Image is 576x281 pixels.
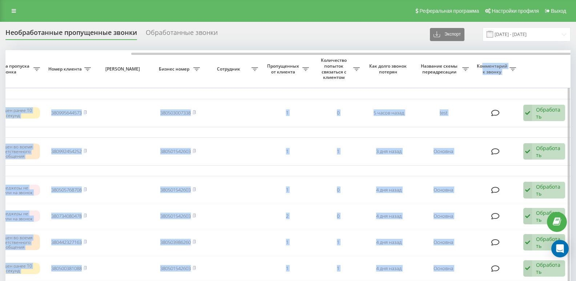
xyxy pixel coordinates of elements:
[536,183,561,197] div: Обработать
[262,230,313,255] td: 1
[414,139,472,164] td: Основна
[51,239,82,245] a: 380442327163
[47,66,84,72] span: Номер клиента
[313,101,363,125] td: 0
[160,148,191,154] a: 380501542603
[313,256,363,281] td: 1
[476,63,509,75] span: Комментарий к звонку
[313,230,363,255] td: 1
[492,8,539,14] span: Настройки профиля
[51,213,82,219] a: 380734080478
[414,101,472,125] td: test
[262,204,313,229] td: 2
[160,265,191,272] a: 380501542603
[551,240,569,257] div: Open Intercom Messenger
[414,204,472,229] td: Основна
[262,101,313,125] td: 1
[51,148,82,154] a: 380992454252
[363,178,414,202] td: 4 дня назад
[313,139,363,164] td: 1
[418,63,462,75] span: Название схемы переадресации
[536,261,561,275] div: Обработать
[536,106,561,120] div: Обработать
[51,109,82,116] a: 380995644573
[430,28,464,41] button: Экспорт
[414,178,472,202] td: Основна
[262,256,313,281] td: 1
[160,213,191,219] a: 380501542603
[551,8,566,14] span: Выход
[363,256,414,281] td: 4 дня назад
[363,101,414,125] td: 5 часов назад
[262,178,313,202] td: 1
[414,256,472,281] td: Основна
[316,57,353,80] span: Количество попыток связаться с клиентом
[101,66,146,72] span: [PERSON_NAME]
[156,66,193,72] span: Бизнес номер
[262,139,313,164] td: 1
[313,204,363,229] td: 0
[160,109,191,116] a: 380503007338
[265,63,302,75] span: Пропущенных от клиента
[536,236,561,249] div: Обработать
[160,239,191,245] a: 380503986260
[160,186,191,193] a: 380501542603
[51,186,82,193] a: 380505768708
[419,8,479,14] span: Реферальная программа
[414,230,472,255] td: Основна
[536,145,561,158] div: Обработать
[207,66,251,72] span: Сотрудник
[146,29,218,40] div: Обработанные звонки
[369,63,408,75] span: Как долго звонок потерян
[51,265,82,272] a: 380500381088
[363,230,414,255] td: 4 дня назад
[363,139,414,164] td: 3 дня назад
[313,178,363,202] td: 0
[363,204,414,229] td: 4 дня назад
[536,209,561,223] div: Обработать
[5,29,137,40] div: Необработанные пропущенные звонки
